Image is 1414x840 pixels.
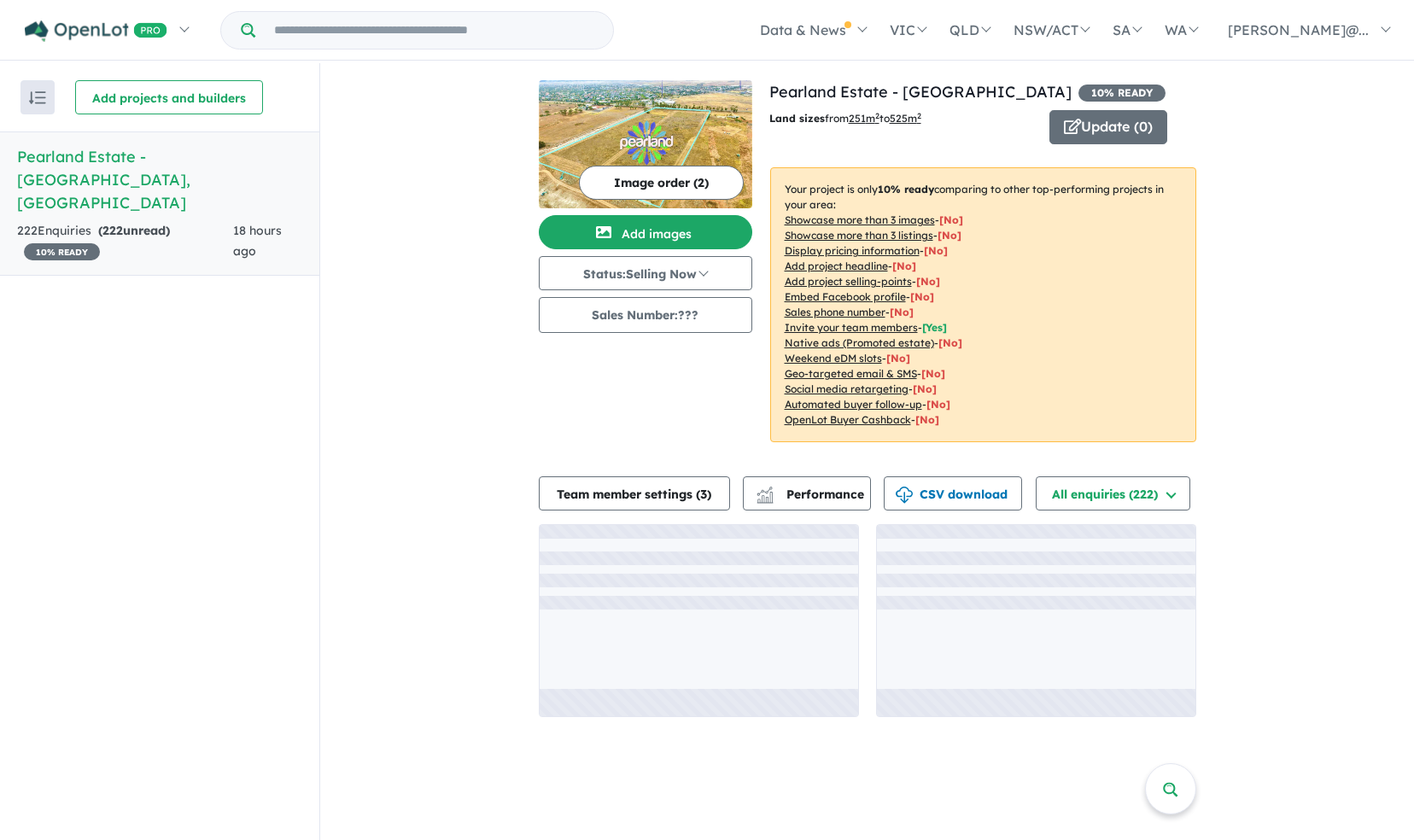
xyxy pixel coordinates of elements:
u: 251 m [849,112,879,125]
u: Add project selling-points [785,275,912,288]
span: to [879,112,921,125]
u: Embed Facebook profile [785,290,906,303]
div: 222 Enquir ies [17,221,233,262]
button: Add projects and builders [75,80,263,114]
p: from [769,110,1037,127]
u: Geo-targeted email & SMS [785,367,917,380]
a: Pearland Estate - [GEOGRAPHIC_DATA] [769,82,1072,102]
button: Add images [539,215,752,249]
u: OpenLot Buyer Cashback [785,413,911,426]
span: [ No ] [939,213,963,226]
b: Land sizes [769,112,825,125]
u: Weekend eDM slots [785,352,882,365]
strong: ( unread) [98,223,170,238]
p: Your project is only comparing to other top-performing projects in your area: - - - - - - - - - -... [770,167,1196,442]
u: Native ads (Promoted estate) [785,336,934,349]
button: Performance [743,476,871,510]
img: Pearland Estate - Wyndham Vale [539,80,752,208]
span: [ No ] [910,290,934,303]
u: Add project headline [785,260,888,272]
img: line-chart.svg [757,487,772,496]
u: Automated buyer follow-up [785,398,922,411]
u: Social media retargeting [785,382,909,395]
button: Image order (2) [579,166,744,200]
span: 10 % READY [24,243,100,260]
input: Try estate name, suburb, builder or developer [259,12,610,49]
u: Showcase more than 3 images [785,213,935,226]
sup: 2 [875,111,879,120]
span: [No] [938,336,962,349]
h5: Pearland Estate - [GEOGRAPHIC_DATA] , [GEOGRAPHIC_DATA] [17,145,302,214]
span: [ Yes ] [922,321,947,334]
img: bar-chart.svg [757,492,774,503]
span: [ No ] [924,244,948,257]
button: Status:Selling Now [539,256,752,290]
u: Sales phone number [785,306,885,318]
span: [No] [926,398,950,411]
span: [ No ] [916,275,940,288]
button: CSV download [884,476,1022,510]
span: Performance [759,487,864,502]
span: 18 hours ago [233,223,282,259]
button: Update (0) [1049,110,1167,144]
u: Invite your team members [785,321,918,334]
b: 10 % ready [878,183,934,195]
button: All enquiries (222) [1036,476,1190,510]
span: 222 [102,223,123,238]
span: 10 % READY [1078,85,1166,102]
span: [ No ] [938,229,961,242]
span: [No] [915,413,939,426]
span: [PERSON_NAME]@... [1228,21,1369,38]
img: Openlot PRO Logo White [25,20,167,42]
button: Team member settings (3) [539,476,730,510]
span: [No] [913,382,937,395]
span: [ No ] [892,260,916,272]
img: sort.svg [29,91,46,104]
span: [No] [886,352,910,365]
u: 525 m [890,112,921,125]
u: Display pricing information [785,244,920,257]
span: 3 [700,487,707,502]
span: [ No ] [890,306,914,318]
span: [No] [921,367,945,380]
u: Showcase more than 3 listings [785,229,933,242]
button: Sales Number:??? [539,297,752,333]
sup: 2 [917,111,921,120]
img: download icon [896,487,913,504]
